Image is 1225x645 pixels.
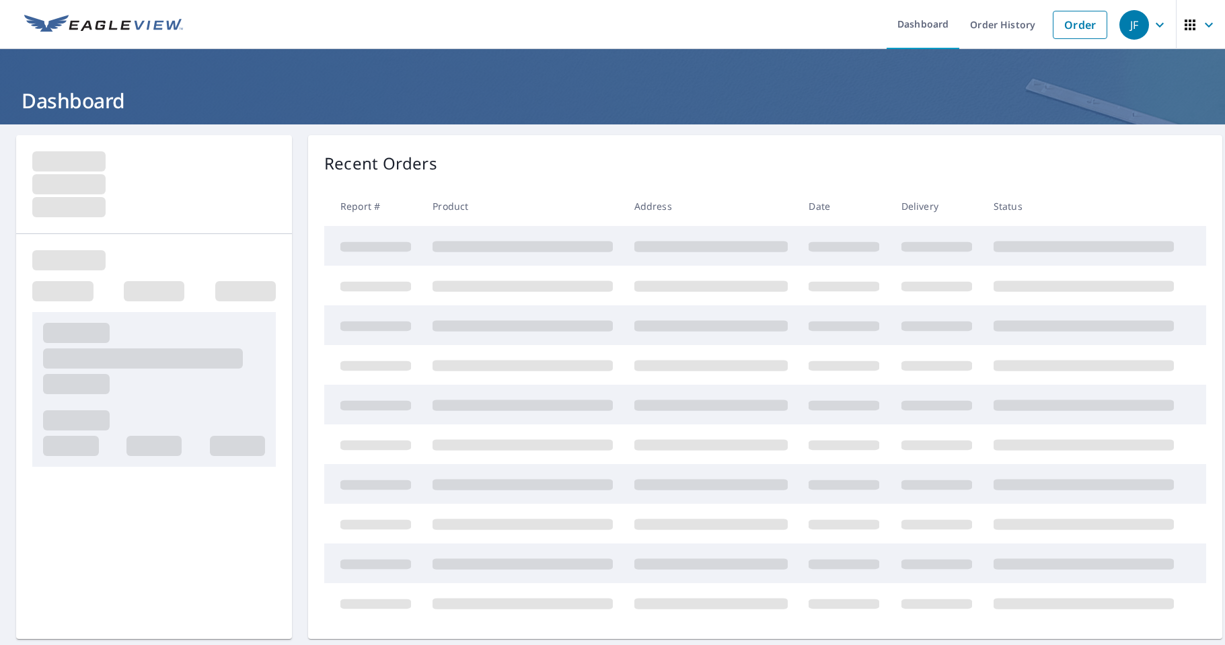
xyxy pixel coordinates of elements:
a: Order [1053,11,1107,39]
h1: Dashboard [16,87,1209,114]
th: Product [422,186,624,226]
th: Delivery [891,186,983,226]
th: Date [798,186,890,226]
p: Recent Orders [324,151,437,176]
img: EV Logo [24,15,183,35]
div: JF [1119,10,1149,40]
th: Report # [324,186,422,226]
th: Address [624,186,799,226]
th: Status [983,186,1185,226]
